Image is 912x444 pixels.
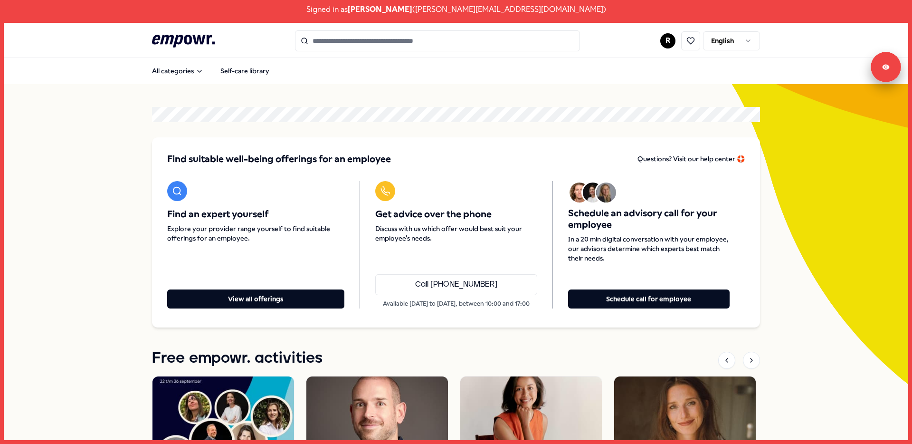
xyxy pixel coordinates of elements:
span: Explore your provider range yourself to find suitable offerings for an employee. [167,224,344,243]
button: View all offerings [167,290,344,309]
span: Discuss with us which offer would best suit your employee's needs. [375,224,537,243]
button: R [660,33,675,48]
img: Avatar [583,183,603,203]
nav: Main [144,61,277,80]
img: Avatar [596,183,616,203]
a: Call [PHONE_NUMBER] [375,274,537,295]
span: Get advice over the phone [375,209,537,220]
span: In a 20 min digital conversation with your employee, our advisors determine which experts best ma... [568,234,730,263]
span: Schedule an advisory call for your employee [568,208,730,231]
h1: Free empowr. activities [152,347,323,370]
button: All categories [144,61,211,80]
span: Questions? Visit our help center 🛟 [637,155,745,163]
input: Search for products, categories or subcategories [295,30,580,51]
span: Find suitable well-being offerings for an employee [167,153,391,166]
span: Find an expert yourself [167,209,344,220]
span: [PERSON_NAME] [348,3,412,16]
p: Available [DATE] to [DATE], between 10:00 and 17:00 [375,299,537,309]
a: Self-care library [213,61,277,80]
img: Avatar [570,183,589,203]
a: Questions? Visit our help center 🛟 [637,153,745,166]
button: Schedule call for employee [568,290,730,309]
